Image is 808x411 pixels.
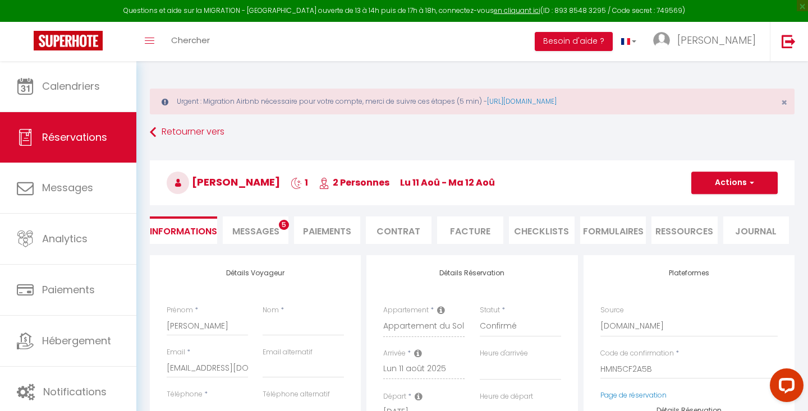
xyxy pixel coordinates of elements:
[167,175,280,189] span: [PERSON_NAME]
[651,216,717,244] li: Ressources
[42,130,107,144] span: Réservations
[42,283,95,297] span: Paiements
[600,348,674,359] label: Code de confirmation
[42,232,88,246] span: Analytics
[600,269,778,277] h4: Plateformes
[781,98,787,108] button: Close
[494,6,540,15] a: en cliquant ici
[43,385,107,399] span: Notifications
[535,32,613,51] button: Besoin d'aide ?
[42,181,93,195] span: Messages
[383,269,561,277] h4: Détails Réservation
[782,34,796,48] img: logout
[400,176,495,189] span: lu 11 Aoû - ma 12 Aoû
[723,216,789,244] li: Journal
[600,305,624,316] label: Source
[291,176,308,189] span: 1
[171,34,210,46] span: Chercher
[383,348,406,359] label: Arrivée
[150,89,795,114] div: Urgent : Migration Airbnb nécessaire pour votre compte, merci de suivre ces étapes (5 min) -
[34,31,103,50] img: Super Booking
[437,216,503,244] li: Facture
[294,216,360,244] li: Paiements
[319,176,389,189] span: 2 Personnes
[580,216,646,244] li: FORMULAIRES
[645,22,770,61] a: ... [PERSON_NAME]
[480,305,500,316] label: Statut
[383,391,406,402] label: Départ
[167,347,185,358] label: Email
[653,32,670,49] img: ...
[279,220,289,230] span: 5
[263,305,279,316] label: Nom
[487,96,557,106] a: [URL][DOMAIN_NAME]
[167,389,203,400] label: Téléphone
[167,305,193,316] label: Prénom
[480,391,533,402] label: Heure de départ
[781,95,787,109] span: ×
[366,216,431,244] li: Contrat
[42,334,111,348] span: Hébergement
[677,33,756,47] span: [PERSON_NAME]
[509,216,575,244] li: CHECKLISTS
[167,269,344,277] h4: Détails Voyageur
[42,79,100,93] span: Calendriers
[761,364,808,411] iframe: LiveChat chat widget
[691,172,778,194] button: Actions
[163,22,218,61] a: Chercher
[600,390,667,400] a: Page de réservation
[383,305,429,316] label: Appartement
[150,216,217,244] li: Informations
[263,347,313,358] label: Email alternatif
[232,225,279,238] span: Messages
[263,389,330,400] label: Téléphone alternatif
[150,122,795,142] a: Retourner vers
[480,348,528,359] label: Heure d'arrivée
